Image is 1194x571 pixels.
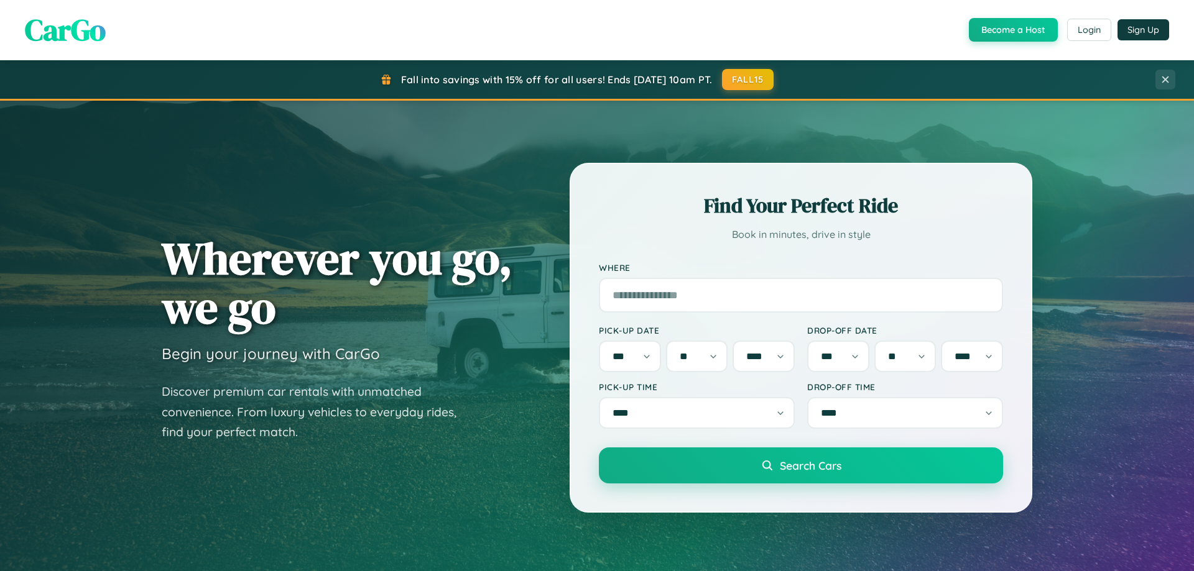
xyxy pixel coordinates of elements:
button: Sign Up [1118,19,1169,40]
span: Search Cars [780,459,841,472]
label: Pick-up Time [599,381,795,392]
h3: Begin your journey with CarGo [162,344,380,363]
p: Book in minutes, drive in style [599,226,1003,244]
label: Drop-off Time [807,381,1003,392]
button: Become a Host [969,18,1058,42]
h2: Find Your Perfect Ride [599,192,1003,219]
label: Drop-off Date [807,325,1003,336]
span: CarGo [25,9,106,50]
button: Search Cars [599,447,1003,483]
label: Pick-up Date [599,325,795,336]
button: FALL15 [722,69,774,90]
span: Fall into savings with 15% off for all users! Ends [DATE] 10am PT. [401,73,713,86]
button: Login [1067,19,1111,41]
label: Where [599,262,1003,273]
h1: Wherever you go, we go [162,234,512,332]
p: Discover premium car rentals with unmatched convenience. From luxury vehicles to everyday rides, ... [162,381,473,442]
